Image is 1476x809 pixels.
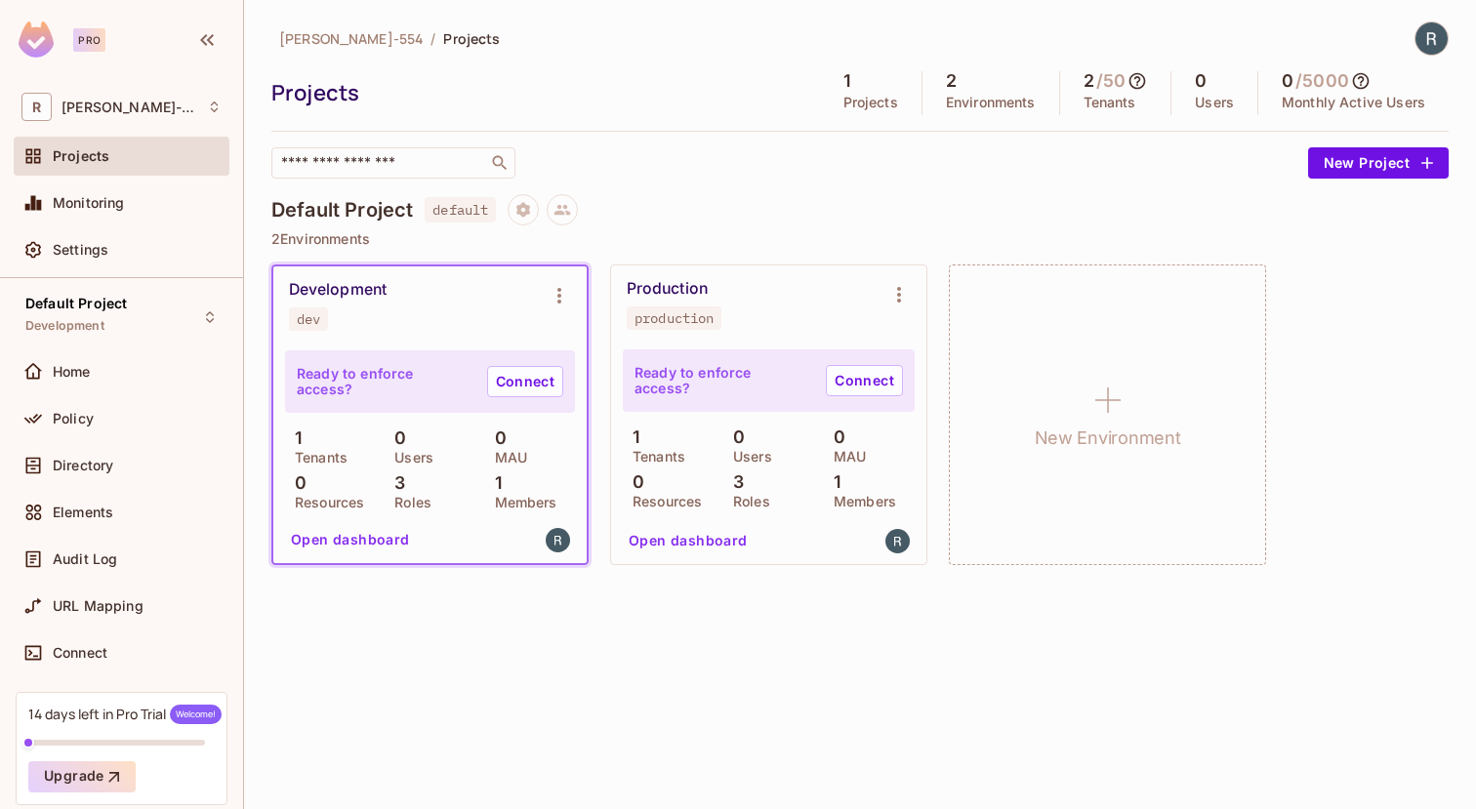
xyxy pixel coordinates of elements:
p: Monthly Active Users [1282,95,1425,110]
img: rony.fayyad@gmail.com [546,528,570,552]
h5: / 5000 [1295,71,1349,91]
span: Default Project [25,296,127,311]
img: SReyMgAAAABJRU5ErkJggg== [19,21,54,58]
p: 1 [623,427,639,447]
h1: New Environment [1035,424,1181,453]
span: Audit Log [53,551,117,567]
p: 3 [385,473,405,493]
span: Home [53,364,91,380]
div: 14 days left in Pro Trial [28,705,222,724]
span: R [21,93,52,121]
span: Elements [53,505,113,520]
p: Members [485,495,557,510]
span: Policy [53,411,94,426]
p: Members [824,494,896,509]
div: Production [627,279,708,299]
div: production [635,310,714,326]
span: Development [25,318,104,334]
h5: 2 [946,71,957,91]
p: 2 Environments [271,231,1449,247]
p: Tenants [623,449,685,465]
button: Open dashboard [283,524,418,555]
p: 0 [623,472,644,492]
p: Resources [285,495,364,510]
p: Users [723,449,772,465]
h5: / 50 [1096,71,1126,91]
p: Tenants [1084,95,1136,110]
img: Rony Fayyad [1415,22,1448,55]
span: Workspace: Rony-554 [61,100,197,115]
div: dev [297,311,320,327]
p: Environments [946,95,1036,110]
p: 0 [485,428,507,448]
p: MAU [485,450,527,465]
a: Connect [826,365,903,396]
p: 0 [285,473,307,493]
span: default [425,197,496,222]
h5: 2 [1084,71,1094,91]
div: Pro [73,28,105,52]
p: Users [385,450,433,465]
p: MAU [824,449,866,465]
span: Welcome! [170,705,222,724]
button: Environment settings [880,275,919,314]
span: Connect [53,645,107,661]
span: Settings [53,242,108,258]
p: 1 [285,428,302,448]
img: rony.fayyad@gmail.com [885,529,910,553]
p: Projects [843,95,898,110]
p: Resources [623,494,702,509]
p: 1 [485,473,502,493]
span: Directory [53,458,113,473]
p: 0 [723,427,745,447]
span: Project settings [508,204,539,222]
div: Development [289,280,387,300]
div: Projects [271,78,810,107]
p: 1 [824,472,840,492]
h5: 0 [1195,71,1207,91]
span: URL Mapping [53,598,143,614]
a: Connect [487,366,563,397]
p: 0 [824,427,845,447]
button: Upgrade [28,761,136,792]
h5: 0 [1282,71,1293,91]
p: 0 [385,428,406,448]
span: Projects [53,148,109,164]
p: Tenants [285,450,348,465]
p: Roles [385,495,431,510]
span: Projects [443,29,500,48]
p: Ready to enforce access? [635,365,810,396]
p: Ready to enforce access? [297,366,471,397]
button: Environment settings [540,276,579,315]
li: / [430,29,435,48]
h4: Default Project [271,198,413,222]
p: Roles [723,494,770,509]
button: Open dashboard [621,525,756,556]
span: [PERSON_NAME]-554 [279,29,423,48]
span: Monitoring [53,195,125,211]
p: 3 [723,472,744,492]
button: New Project [1308,147,1449,179]
h5: 1 [843,71,850,91]
p: Users [1195,95,1234,110]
